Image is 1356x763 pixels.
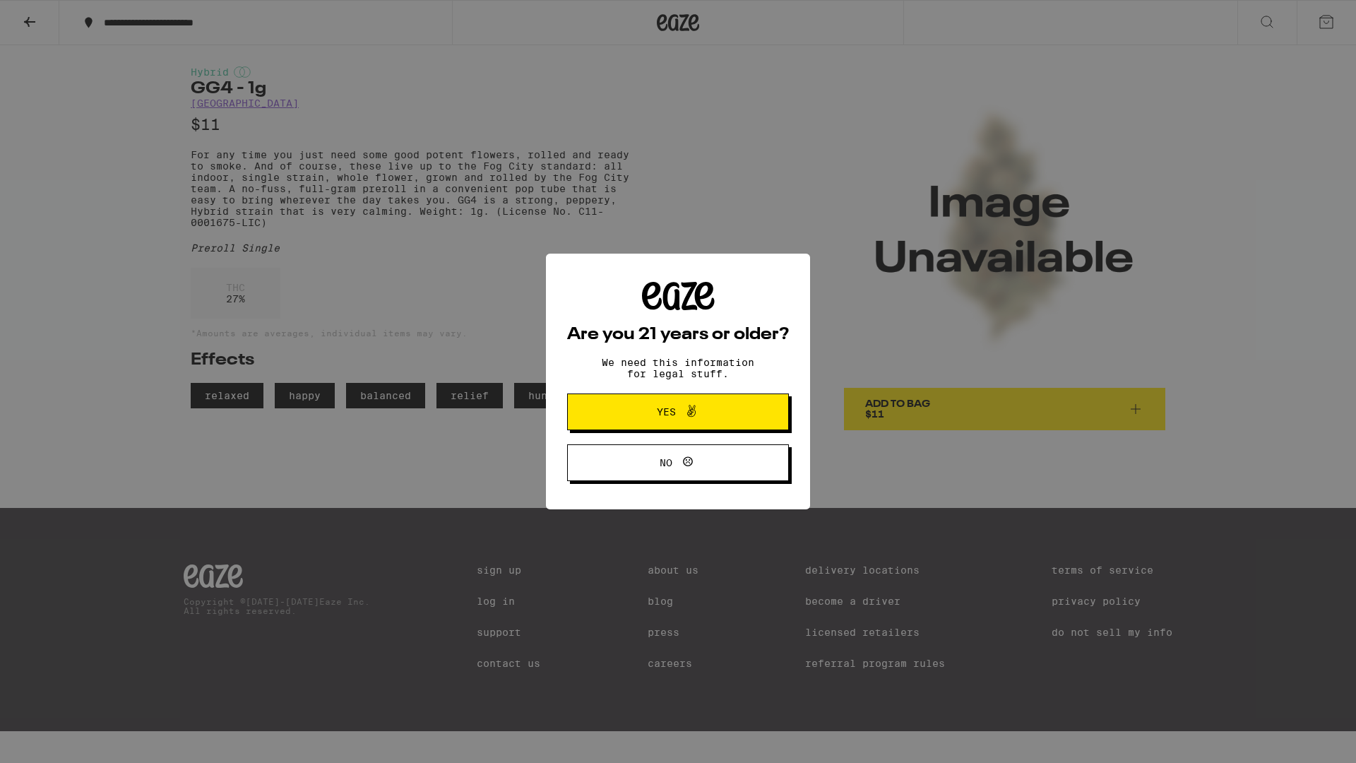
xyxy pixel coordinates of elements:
span: No [660,458,672,468]
span: Yes [657,407,676,417]
button: Yes [567,394,789,430]
button: No [567,444,789,481]
p: We need this information for legal stuff. [590,357,766,379]
h2: Are you 21 years or older? [567,326,789,343]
